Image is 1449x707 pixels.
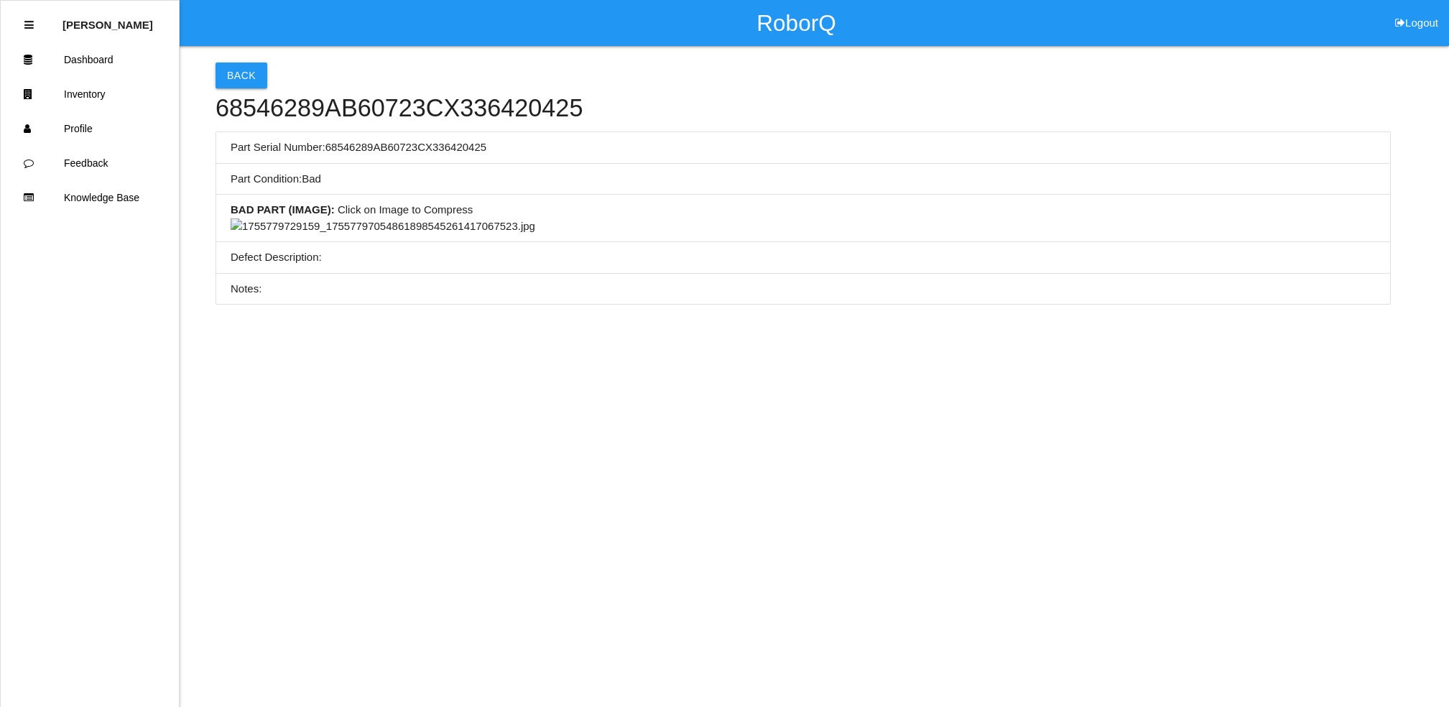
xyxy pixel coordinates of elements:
div: Close [24,8,34,42]
li: Part Serial Number: 68546289AB60723CX336420425 [216,132,1390,164]
a: Inventory [1,77,179,111]
img: 1755779729159_17557797054861898545261417067523.jpg [231,218,535,235]
b: BAD PART (IMAGE) : [231,203,335,216]
li: Notes: [216,274,1390,305]
a: Dashboard [1,42,179,77]
button: Back [216,63,267,88]
a: Knowledge Base [1,180,179,215]
li: Click on Image to Compress [216,195,1390,242]
h4: 68546289AB60723CX336420425 [216,95,1391,122]
p: Diego Altamirano [63,8,153,31]
li: Defect Description: [216,242,1390,274]
a: Profile [1,111,179,146]
li: Part Condition: Bad [216,164,1390,195]
a: Feedback [1,146,179,180]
